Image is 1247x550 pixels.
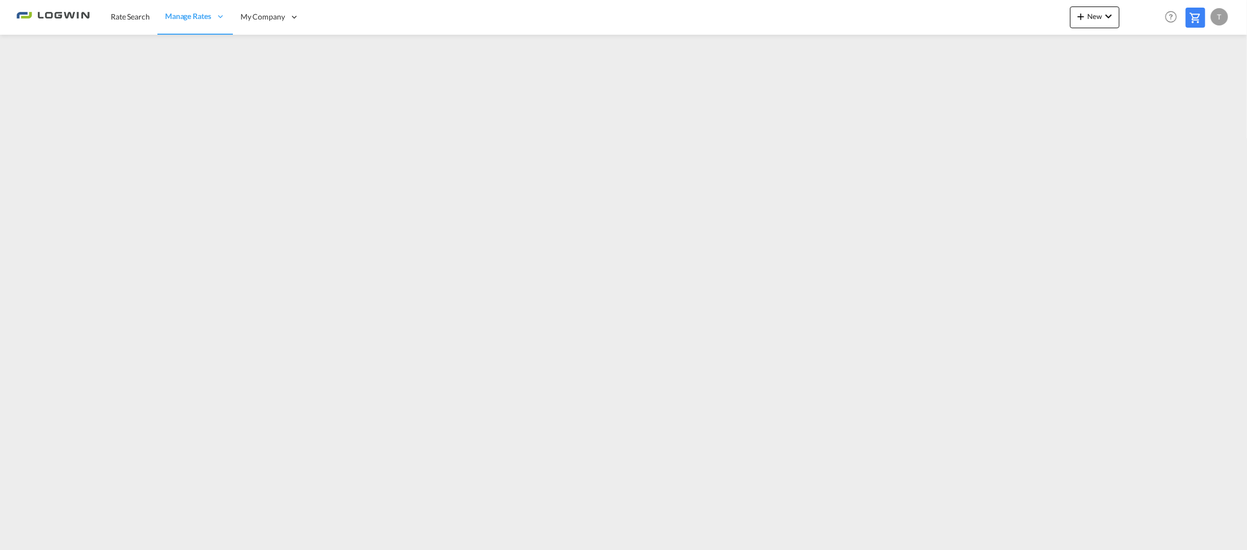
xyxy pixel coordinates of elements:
span: New [1074,12,1115,21]
div: Help [1162,8,1186,27]
span: Rate Search [111,12,150,21]
span: My Company [240,11,285,22]
md-icon: icon-plus 400-fg [1074,10,1087,23]
img: 2761ae10d95411efa20a1f5e0282d2d7.png [16,5,90,29]
button: icon-plus 400-fgNewicon-chevron-down [1070,7,1119,28]
div: T [1211,8,1228,25]
md-icon: icon-chevron-down [1102,10,1115,23]
span: Help [1162,8,1180,26]
span: Manage Rates [165,11,211,22]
